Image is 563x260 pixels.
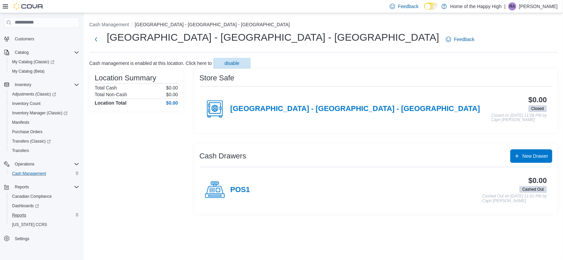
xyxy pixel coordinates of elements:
button: Inventory [1,80,82,89]
span: Catalog [15,50,29,55]
span: Inventory [12,81,79,89]
span: Cash Management [9,170,79,178]
span: Inventory Count [12,101,41,106]
span: Canadian Compliance [12,194,52,199]
button: Inventory Count [7,99,82,108]
a: Dashboards [9,202,42,210]
span: Reports [15,184,29,190]
span: Reports [9,211,79,219]
h3: Store Safe [199,74,234,82]
button: Cash Management [7,169,82,178]
span: Inventory Count [9,100,79,108]
a: Inventory Manager (Classic) [7,108,82,118]
a: Cash Management [9,170,49,178]
h6: Total Cash [95,85,117,90]
a: Inventory Count [9,100,43,108]
h3: Cash Drawers [199,152,246,160]
p: Cash management is enabled at this location. Click here to [89,61,212,66]
button: Reports [7,211,82,220]
span: Purchase Orders [9,128,79,136]
span: Catalog [12,48,79,57]
span: Feedback [454,36,474,43]
span: Inventory Manager (Classic) [12,110,67,116]
span: Dashboards [12,203,39,209]
a: Settings [12,235,32,243]
button: Operations [1,159,82,169]
span: Inventory Manager (Classic) [9,109,79,117]
a: Customers [12,35,37,43]
span: Operations [15,161,35,167]
img: Cova [13,3,44,10]
nav: An example of EuiBreadcrumbs [89,21,558,29]
span: Reports [12,213,26,218]
span: Cashed Out [519,186,547,193]
a: Feedback [443,33,477,46]
a: Transfers (Classic) [9,137,53,145]
p: $0.00 [166,85,178,90]
button: Catalog [1,48,82,57]
span: Customers [15,36,34,42]
button: Manifests [7,118,82,127]
button: Catalog [12,48,31,57]
a: Dashboards [7,201,82,211]
button: [GEOGRAPHIC_DATA] - [GEOGRAPHIC_DATA] - [GEOGRAPHIC_DATA] [135,22,290,27]
p: [PERSON_NAME] [519,2,558,10]
h3: Location Summary [95,74,156,82]
p: Home of the Happy High [450,2,502,10]
a: Manifests [9,118,32,126]
span: [US_STATE] CCRS [12,222,47,227]
button: Settings [1,233,82,243]
a: Canadian Compliance [9,192,54,200]
span: Closed [531,106,544,112]
p: Closed on [DATE] 11:08 PM by Capri [PERSON_NAME] [491,113,547,122]
span: Settings [15,236,29,242]
button: Purchase Orders [7,127,82,137]
span: Dashboards [9,202,79,210]
span: New Drawer [522,153,548,159]
a: Purchase Orders [9,128,45,136]
a: Adjustments (Classic) [9,90,59,98]
button: Reports [12,183,32,191]
h3: $0.00 [528,177,547,185]
a: Transfers [9,147,32,155]
span: Transfers (Classic) [12,139,51,144]
span: Transfers [9,147,79,155]
span: Closed [528,105,547,112]
p: | [504,2,506,10]
a: Transfers (Classic) [7,137,82,146]
span: Canadian Compliance [9,192,79,200]
button: Customers [1,34,82,44]
span: Manifests [9,118,79,126]
p: $0.00 [166,92,178,97]
span: Reports [12,183,79,191]
h4: Location Total [95,100,127,106]
button: Next [89,33,103,46]
a: Inventory Manager (Classic) [9,109,70,117]
button: Transfers [7,146,82,155]
span: My Catalog (Beta) [12,69,45,74]
a: Reports [9,211,29,219]
a: [US_STATE] CCRS [9,221,50,229]
span: RA [510,2,515,10]
a: My Catalog (Beta) [9,67,47,75]
span: Inventory [15,82,31,87]
span: Operations [12,160,79,168]
span: Manifests [12,120,29,125]
a: My Catalog (Classic) [7,57,82,67]
a: My Catalog (Classic) [9,58,57,66]
span: My Catalog (Classic) [9,58,79,66]
button: Operations [12,160,37,168]
span: Transfers [12,148,29,153]
span: Purchase Orders [12,129,43,135]
h6: Total Non-Cash [95,92,127,97]
button: disable [213,58,251,69]
span: Settings [12,234,79,243]
button: Reports [1,182,82,192]
button: Canadian Compliance [7,192,82,201]
h4: [GEOGRAPHIC_DATA] - [GEOGRAPHIC_DATA] - [GEOGRAPHIC_DATA] [230,105,480,113]
input: Dark Mode [424,3,438,10]
h4: $0.00 [166,100,178,106]
a: Adjustments (Classic) [7,89,82,99]
h1: [GEOGRAPHIC_DATA] - [GEOGRAPHIC_DATA] - [GEOGRAPHIC_DATA] [107,31,439,44]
